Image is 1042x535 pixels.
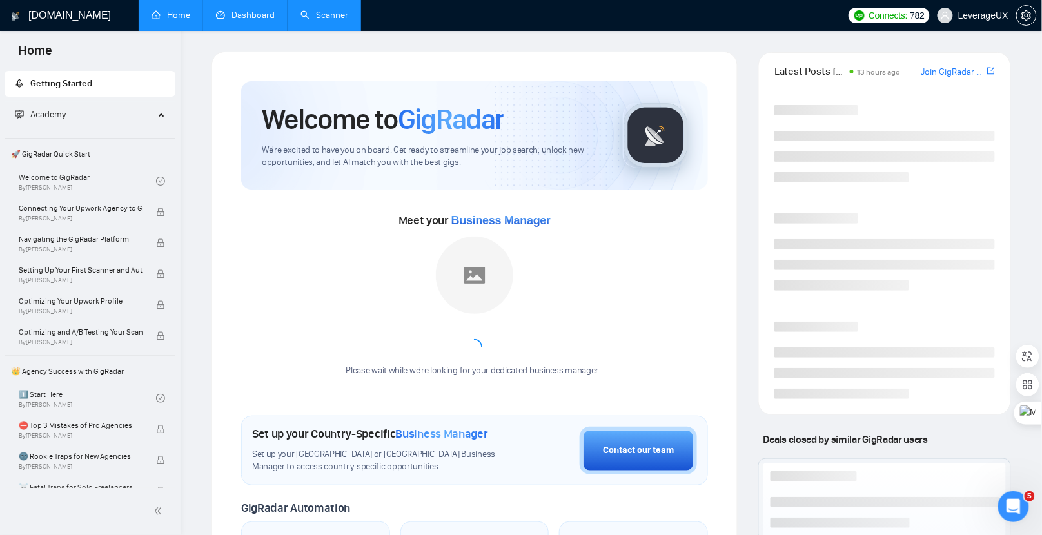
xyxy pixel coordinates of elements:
[241,501,350,515] span: GigRadar Automation
[758,428,933,451] span: Deals closed by similar GigRadar users
[15,79,24,88] span: rocket
[156,394,165,403] span: check-circle
[5,71,175,97] li: Getting Started
[451,214,551,227] span: Business Manager
[910,8,925,23] span: 782
[19,326,143,338] span: Optimizing and A/B Testing Your Scanner for Better Results
[19,307,143,315] span: By [PERSON_NAME]
[987,66,995,76] span: export
[152,10,190,21] a: homeHome
[15,109,66,120] span: Academy
[156,456,165,465] span: lock
[436,237,513,314] img: placeholder.png
[398,102,504,137] span: GigRadar
[300,10,348,21] a: searchScanner
[941,11,950,20] span: user
[8,41,63,68] span: Home
[156,208,165,217] span: lock
[19,463,143,471] span: By [PERSON_NAME]
[1017,10,1036,21] span: setting
[11,6,20,26] img: logo
[19,432,143,440] span: By [PERSON_NAME]
[19,295,143,307] span: Optimizing Your Upwork Profile
[854,10,865,21] img: upwork-logo.png
[156,238,165,248] span: lock
[153,505,166,518] span: double-left
[156,487,165,496] span: lock
[466,338,483,355] span: loading
[19,419,143,432] span: ⛔ Top 3 Mistakes of Pro Agencies
[252,449,515,473] span: Set up your [GEOGRAPHIC_DATA] or [GEOGRAPHIC_DATA] Business Manager to access country-specific op...
[19,233,143,246] span: Navigating the GigRadar Platform
[580,427,697,474] button: Contact our team
[624,103,688,168] img: gigradar-logo.png
[774,63,846,79] span: Latest Posts from the GigRadar Community
[30,109,66,120] span: Academy
[262,102,504,137] h1: Welcome to
[19,215,143,222] span: By [PERSON_NAME]
[156,331,165,340] span: lock
[998,491,1029,522] iframe: Intercom live chat
[262,144,602,169] span: We're excited to have you on board. Get ready to streamline your job search, unlock new opportuni...
[156,300,165,309] span: lock
[987,65,995,77] a: export
[19,338,143,346] span: By [PERSON_NAME]
[156,269,165,278] span: lock
[156,177,165,186] span: check-circle
[338,365,611,377] div: Please wait while we're looking for your dedicated business manager...
[19,264,143,277] span: Setting Up Your First Scanner and Auto-Bidder
[216,10,275,21] a: dashboardDashboard
[156,425,165,434] span: lock
[396,427,488,441] span: Business Manager
[869,8,907,23] span: Connects:
[15,110,24,119] span: fund-projection-screen
[19,202,143,215] span: Connecting Your Upwork Agency to GigRadar
[19,450,143,463] span: 🌚 Rookie Traps for New Agencies
[19,481,143,494] span: ☠️ Fatal Traps for Solo Freelancers
[921,65,985,79] a: Join GigRadar Slack Community
[6,358,174,384] span: 👑 Agency Success with GigRadar
[19,167,156,195] a: Welcome to GigRadarBy[PERSON_NAME]
[30,78,92,89] span: Getting Started
[603,443,674,458] div: Contact our team
[1016,5,1037,26] button: setting
[19,277,143,284] span: By [PERSON_NAME]
[1016,10,1037,21] a: setting
[252,427,488,441] h1: Set up your Country-Specific
[858,68,901,77] span: 13 hours ago
[19,246,143,253] span: By [PERSON_NAME]
[398,213,551,228] span: Meet your
[1025,491,1035,501] span: 5
[19,384,156,413] a: 1️⃣ Start HereBy[PERSON_NAME]
[6,141,174,167] span: 🚀 GigRadar Quick Start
